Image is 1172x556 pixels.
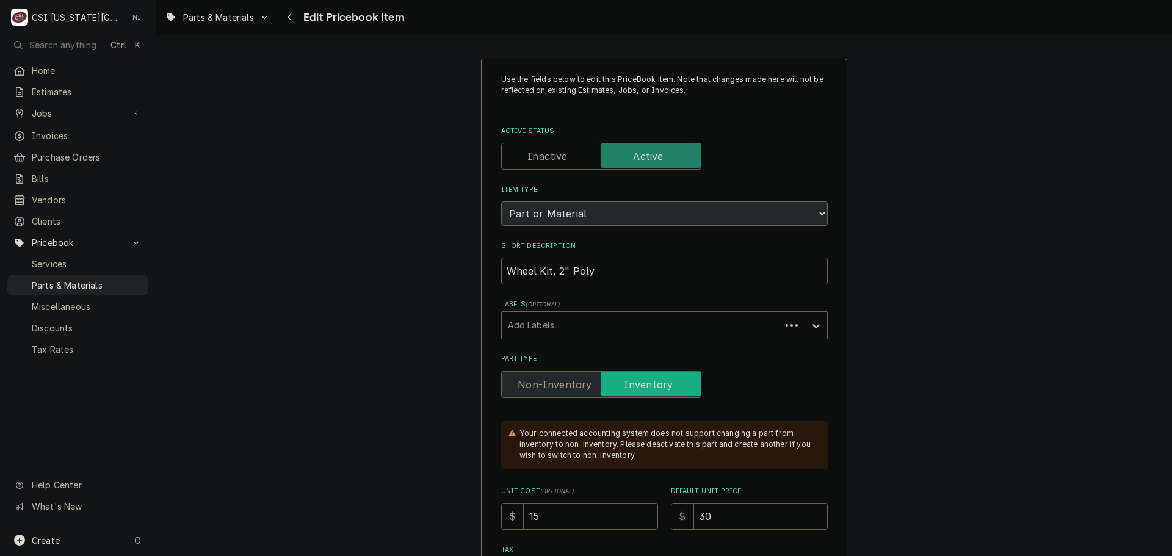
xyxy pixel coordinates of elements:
[32,151,142,164] span: Purchase Orders
[7,147,148,167] a: Purchase Orders
[32,215,142,228] span: Clients
[300,9,405,26] span: Edit Pricebook Item
[501,185,828,226] div: Item Type
[526,301,560,308] span: ( optional )
[7,254,148,274] a: Services
[32,107,124,120] span: Jobs
[128,9,145,26] div: Nate Ingram's Avatar
[32,236,124,249] span: Pricebook
[501,486,658,530] div: Unit Cost
[32,279,142,292] span: Parts & Materials
[519,428,816,461] div: Your connected accounting system does not support changing a part from inventory to non-inventory...
[128,9,145,26] div: NI
[32,172,142,185] span: Bills
[32,300,142,313] span: Miscellaneous
[280,7,300,27] button: Navigate back
[7,190,148,210] a: Vendors
[540,488,574,494] span: ( optional )
[501,371,828,398] div: Inventory
[501,126,828,136] label: Active Status
[7,297,148,317] a: Miscellaneous
[32,322,142,334] span: Discounts
[7,318,148,338] a: Discounts
[7,211,148,231] a: Clients
[32,535,60,546] span: Create
[7,126,148,146] a: Invoices
[501,126,828,170] div: Active Status
[32,129,142,142] span: Invoices
[110,38,126,51] span: Ctrl
[32,478,141,491] span: Help Center
[7,475,148,495] a: Go to Help Center
[7,34,148,56] button: Search anythingCtrlK
[7,103,148,123] a: Go to Jobs
[671,486,828,530] div: Default Unit Price
[7,233,148,253] a: Go to Pricebook
[7,82,148,102] a: Estimates
[7,275,148,295] a: Parts & Materials
[501,300,828,339] div: Labels
[135,38,140,51] span: K
[11,9,28,26] div: CSI Kansas City's Avatar
[183,11,254,24] span: Parts & Materials
[501,258,828,284] input: Name used to describe this Part or Material
[501,486,658,496] label: Unit Cost
[501,503,524,530] div: $
[134,534,140,547] span: C
[32,64,142,77] span: Home
[501,74,828,107] p: Use the fields below to edit this PriceBook item. Note that changes made here will not be reflect...
[11,9,28,26] div: C
[501,185,828,195] label: Item Type
[29,38,96,51] span: Search anything
[32,500,141,513] span: What's New
[32,11,121,24] div: CSI [US_STATE][GEOGRAPHIC_DATA]
[671,486,828,496] label: Default Unit Price
[7,496,148,516] a: Go to What's New
[160,7,275,27] a: Go to Parts & Materials
[501,241,828,251] label: Short Description
[32,193,142,206] span: Vendors
[501,354,828,397] div: Part Type
[671,503,693,530] div: $
[7,60,148,81] a: Home
[501,545,828,555] label: Tax
[501,241,828,284] div: Short Description
[32,258,142,270] span: Services
[32,85,142,98] span: Estimates
[32,343,142,356] span: Tax Rates
[501,354,828,364] label: Part Type
[7,339,148,359] a: Tax Rates
[501,300,828,309] label: Labels
[7,168,148,189] a: Bills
